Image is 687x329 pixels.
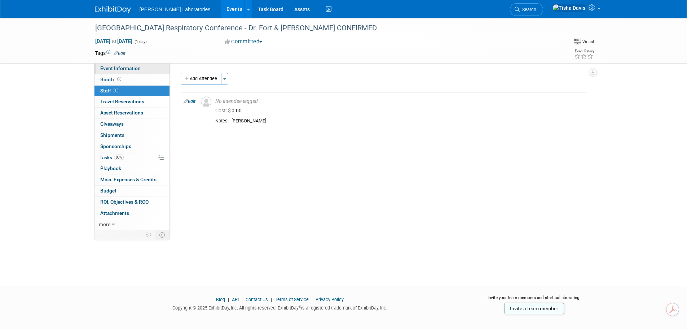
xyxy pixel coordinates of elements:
[310,297,314,302] span: |
[520,38,594,48] div: Event Format
[140,7,211,12] span: [PERSON_NAME] Laboratories
[94,197,169,208] a: ROI, Objectives & ROO
[94,96,169,107] a: Travel Reservations
[94,174,169,185] a: Misc. Expenses & Credits
[94,186,169,196] a: Budget
[114,51,125,56] a: Edit
[582,39,594,44] div: Virtual
[100,121,124,127] span: Giveaways
[476,295,593,306] div: Invite your team members and start collaborating:
[100,177,157,182] span: Misc. Expenses & Credits
[94,141,169,152] a: Sponsorships
[510,3,543,16] a: Search
[100,210,129,216] span: Attachments
[116,77,123,82] span: Booth not reserved yet
[113,88,118,93] span: 1
[100,88,118,94] span: Staff
[240,297,245,302] span: |
[232,297,239,302] a: API
[155,230,169,239] td: Toggle Event Tabs
[94,163,169,174] a: Playbook
[110,38,117,44] span: to
[94,74,169,85] a: Booth
[520,7,536,12] span: Search
[94,86,169,96] a: Staff1
[100,188,116,194] span: Budget
[142,230,155,239] td: Personalize Event Tab Strip
[100,155,124,160] span: Tasks
[100,143,131,149] span: Sponsorships
[100,132,124,138] span: Shipments
[134,39,147,44] span: (1 day)
[504,303,564,314] a: Invite a team member
[232,118,584,124] div: [PERSON_NAME]
[94,208,169,219] a: Attachments
[275,297,309,302] a: Terms of Service
[100,65,141,71] span: Event Information
[94,119,169,130] a: Giveaways
[94,130,169,141] a: Shipments
[201,96,212,107] img: Unassigned-User-Icon.png
[95,6,131,13] img: ExhibitDay
[114,155,124,160] span: 88%
[94,219,169,230] a: more
[100,110,143,116] span: Asset Reservations
[574,49,594,53] div: Event Rating
[215,98,584,105] div: No attendee tagged
[94,63,169,74] a: Event Information
[181,73,221,85] button: Add Attendee
[222,38,265,46] button: Committed
[99,221,110,227] span: more
[269,297,274,302] span: |
[184,99,195,104] a: Edit
[100,77,123,82] span: Booth
[94,152,169,163] a: Tasks88%
[574,39,581,44] img: Format-Virtual.png
[95,303,466,311] div: Copyright © 2025 ExhibitDay, Inc. All rights reserved. ExhibitDay is a registered trademark of Ex...
[226,297,231,302] span: |
[574,38,594,45] div: Event Format
[100,99,144,104] span: Travel Reservations
[216,297,225,302] a: Blog
[215,108,232,113] span: Cost: $
[215,118,229,124] div: Notes:
[299,304,301,308] sup: ®
[215,108,245,113] span: 0.00
[246,297,268,302] a: Contact Us
[316,297,344,302] a: Privacy Policy
[100,199,149,205] span: ROI, Objectives & ROO
[94,108,169,118] a: Asset Reservations
[552,4,586,12] img: Tisha Davis
[93,22,552,35] div: [GEOGRAPHIC_DATA] Respiratory Conference - Dr. Fort & [PERSON_NAME] CONFIRMED
[100,165,121,171] span: Playbook
[95,38,133,44] span: [DATE] [DATE]
[95,49,125,57] td: Tags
